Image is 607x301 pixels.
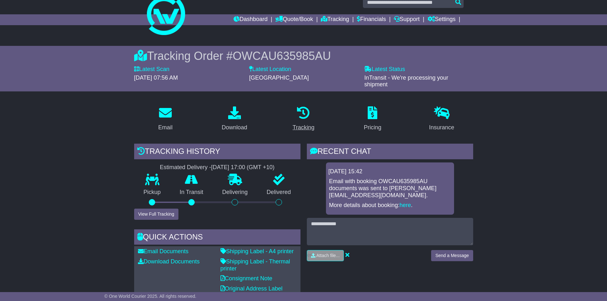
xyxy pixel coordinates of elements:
a: here [400,202,411,208]
div: [DATE] 17:00 (GMT +10) [211,164,275,171]
div: Download [222,123,247,132]
div: Estimated Delivery - [134,164,300,171]
a: Consignment Note [220,275,272,282]
a: Financials [357,14,386,25]
span: InTransit - We're processing your shipment [364,75,448,88]
label: Latest Scan [134,66,170,73]
a: Email Documents [138,248,189,254]
span: [GEOGRAPHIC_DATA] [249,75,309,81]
a: Shipping Label - Thermal printer [220,258,290,272]
div: Tracking history [134,144,300,161]
a: Tracking [321,14,349,25]
p: In Transit [170,189,213,196]
a: Settings [428,14,456,25]
a: Download [218,104,251,134]
p: Delivered [257,189,300,196]
span: OWCAU635985AU [233,49,331,62]
p: Delivering [213,189,257,196]
a: Dashboard [234,14,268,25]
button: Send a Message [431,250,473,261]
div: Tracking [293,123,314,132]
a: Support [394,14,420,25]
button: View Full Tracking [134,209,178,220]
div: Tracking Order # [134,49,473,63]
label: Latest Location [249,66,291,73]
div: Email [158,123,172,132]
div: [DATE] 15:42 [329,168,452,175]
span: [DATE] 07:56 AM [134,75,178,81]
a: Original Address Label [220,285,283,292]
a: Tracking [288,104,318,134]
a: Shipping Label - A4 printer [220,248,294,254]
a: Email [154,104,177,134]
a: Quote/Book [275,14,313,25]
div: Quick Actions [134,229,300,247]
p: More details about booking: . [329,202,451,209]
div: Insurance [429,123,454,132]
label: Latest Status [364,66,405,73]
a: Pricing [360,104,386,134]
span: © One World Courier 2025. All rights reserved. [105,294,197,299]
p: Email with booking OWCAU635985AU documents was sent to [PERSON_NAME][EMAIL_ADDRESS][DOMAIN_NAME]. [329,178,451,199]
div: RECENT CHAT [307,144,473,161]
a: Insurance [425,104,459,134]
a: Download Documents [138,258,200,265]
p: Pickup [134,189,170,196]
div: Pricing [364,123,381,132]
